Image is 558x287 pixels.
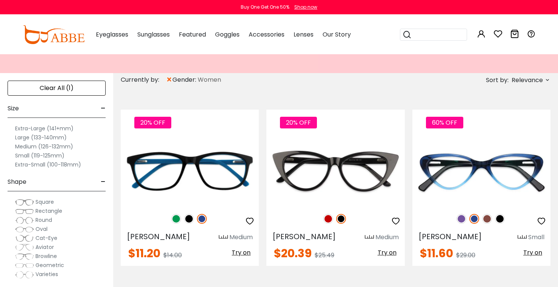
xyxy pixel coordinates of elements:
span: Varieties [35,270,58,278]
span: Geometric [35,261,64,269]
span: - [101,99,106,118]
img: Black Nora - Acetate ,Universal Bridge Fit [266,137,404,206]
img: Square.png [15,198,34,206]
span: [PERSON_NAME] [418,231,482,242]
span: Sort by: [486,76,509,84]
div: Currently by: [121,73,166,87]
span: $20.39 [274,245,312,261]
span: $11.60 [420,245,453,261]
img: Varieties.png [15,271,34,279]
span: Lenses [294,30,314,39]
span: [PERSON_NAME] [272,231,336,242]
button: Try on [229,248,253,258]
img: Blue [469,214,479,224]
div: Shop now [294,4,317,11]
span: Browline [35,252,57,260]
img: Red [323,214,333,224]
span: Square [35,198,54,206]
label: Extra-Small (100-118mm) [15,160,81,169]
span: [PERSON_NAME] [127,231,190,242]
span: Shape [8,173,26,191]
div: Medium [375,233,399,242]
span: Women [198,75,221,84]
div: Buy One Get One 50% [241,4,289,11]
img: Aviator.png [15,244,34,251]
span: Aviator [35,243,54,251]
span: 60% OFF [426,117,463,128]
img: size ruler [365,235,374,240]
span: $29.00 [456,251,475,260]
span: Rectangle [35,207,62,215]
span: Size [8,99,19,118]
img: Blue Hannah - Acetate ,Universal Bridge Fit [412,137,550,206]
span: Round [35,216,52,224]
div: Small [528,233,544,242]
label: Small (119-125mm) [15,151,65,160]
span: Goggles [215,30,240,39]
div: Medium [229,233,253,242]
img: Green [171,214,181,224]
span: Cat-Eye [35,234,57,242]
span: Featured [179,30,206,39]
span: Try on [523,248,542,257]
img: Rectangle.png [15,208,34,215]
img: Brown [482,214,492,224]
span: $25.49 [315,251,334,260]
span: Try on [232,248,251,257]
span: × [166,73,172,87]
img: Black [184,214,194,224]
img: Geometric.png [15,262,34,269]
img: abbeglasses.com [23,25,85,44]
button: Try on [521,248,544,258]
img: Oval.png [15,226,34,233]
img: Blue [197,214,207,224]
img: Purple [457,214,466,224]
span: 20% OFF [134,117,171,128]
label: Large (133-140mm) [15,133,67,142]
div: Clear All (1) [8,81,106,96]
a: Shop now [291,4,317,10]
span: gender: [172,75,198,84]
img: size ruler [518,235,527,240]
span: Oval [35,225,48,233]
img: Cat-Eye.png [15,235,34,242]
button: Try on [375,248,399,258]
img: Blue Machovec - Acetate ,Universal Bridge Fit [121,137,259,206]
span: $11.20 [128,245,160,261]
img: Browline.png [15,253,34,260]
img: Round.png [15,217,34,224]
img: size ruler [219,235,228,240]
label: Extra-Large (141+mm) [15,124,74,133]
span: Eyeglasses [96,30,128,39]
span: Accessories [249,30,284,39]
span: 20% OFF [280,117,317,128]
img: Black [336,214,346,224]
img: Black [495,214,505,224]
span: Sunglasses [137,30,170,39]
label: Medium (126-132mm) [15,142,73,151]
span: $14.00 [163,251,182,260]
span: - [101,173,106,191]
span: Try on [378,248,397,257]
span: Our Story [323,30,351,39]
span: Relevance [512,73,543,87]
